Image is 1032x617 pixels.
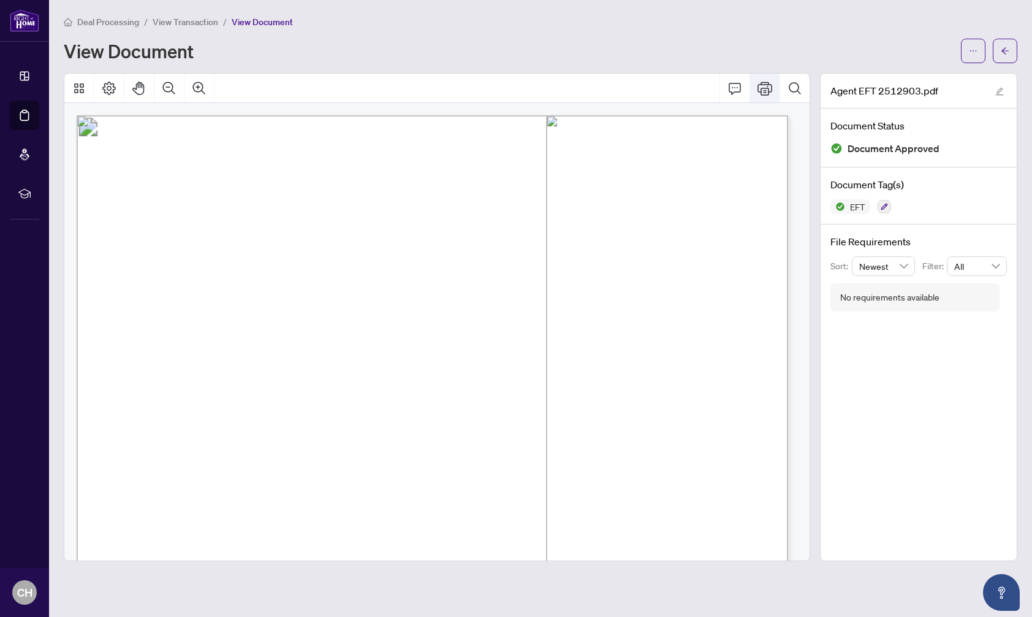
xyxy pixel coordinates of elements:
span: arrow-left [1001,47,1009,55]
span: home [64,18,72,26]
h4: Document Status [830,118,1007,133]
span: View Document [232,17,293,28]
span: Document Approved [848,140,939,157]
span: All [954,257,1000,275]
span: Deal Processing [77,17,139,28]
span: CH [17,584,32,601]
li: / [223,15,227,29]
h1: View Document [64,41,194,61]
img: Document Status [830,142,843,155]
p: Filter: [922,259,947,273]
span: Agent EFT 2512903.pdf [830,83,938,98]
span: View Transaction [153,17,218,28]
span: edit [995,87,1004,96]
h4: File Requirements [830,234,1007,249]
h4: Document Tag(s) [830,177,1007,192]
li: / [144,15,148,29]
span: EFT [845,202,870,211]
p: Sort: [830,259,852,273]
span: Newest [859,257,908,275]
div: No requirements available [840,291,939,304]
img: logo [10,9,39,32]
span: ellipsis [969,47,977,55]
button: Open asap [983,574,1020,611]
img: Status Icon [830,199,845,214]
